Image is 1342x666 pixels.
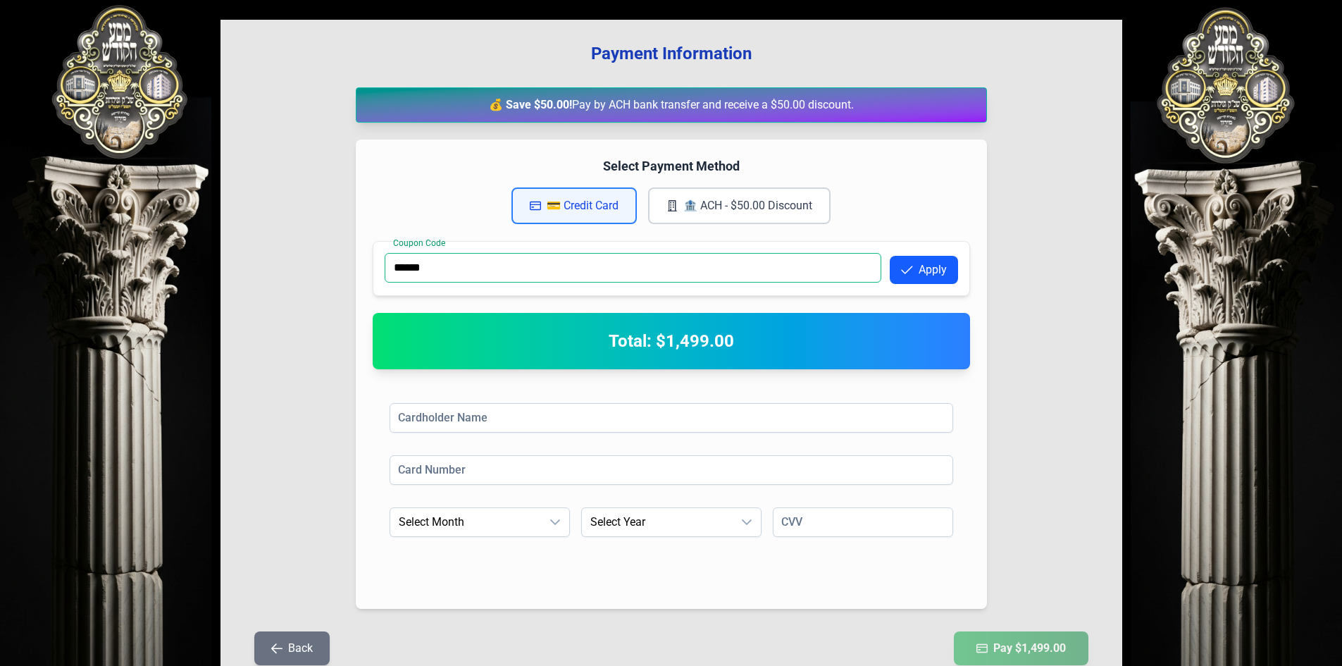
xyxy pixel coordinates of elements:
[890,256,958,284] button: Apply
[373,156,970,176] h4: Select Payment Method
[954,631,1088,665] button: Pay $1,499.00
[390,508,541,536] span: Select Month
[390,330,953,352] h2: Total: $1,499.00
[541,508,569,536] div: dropdown trigger
[511,187,637,224] button: 💳 Credit Card
[243,42,1100,65] h3: Payment Information
[489,98,572,111] strong: 💰 Save $50.00!
[582,508,733,536] span: Select Year
[356,87,987,123] div: Pay by ACH bank transfer and receive a $50.00 discount.
[648,187,831,224] button: 🏦 ACH - $50.00 Discount
[733,508,761,536] div: dropdown trigger
[254,631,330,665] button: Back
